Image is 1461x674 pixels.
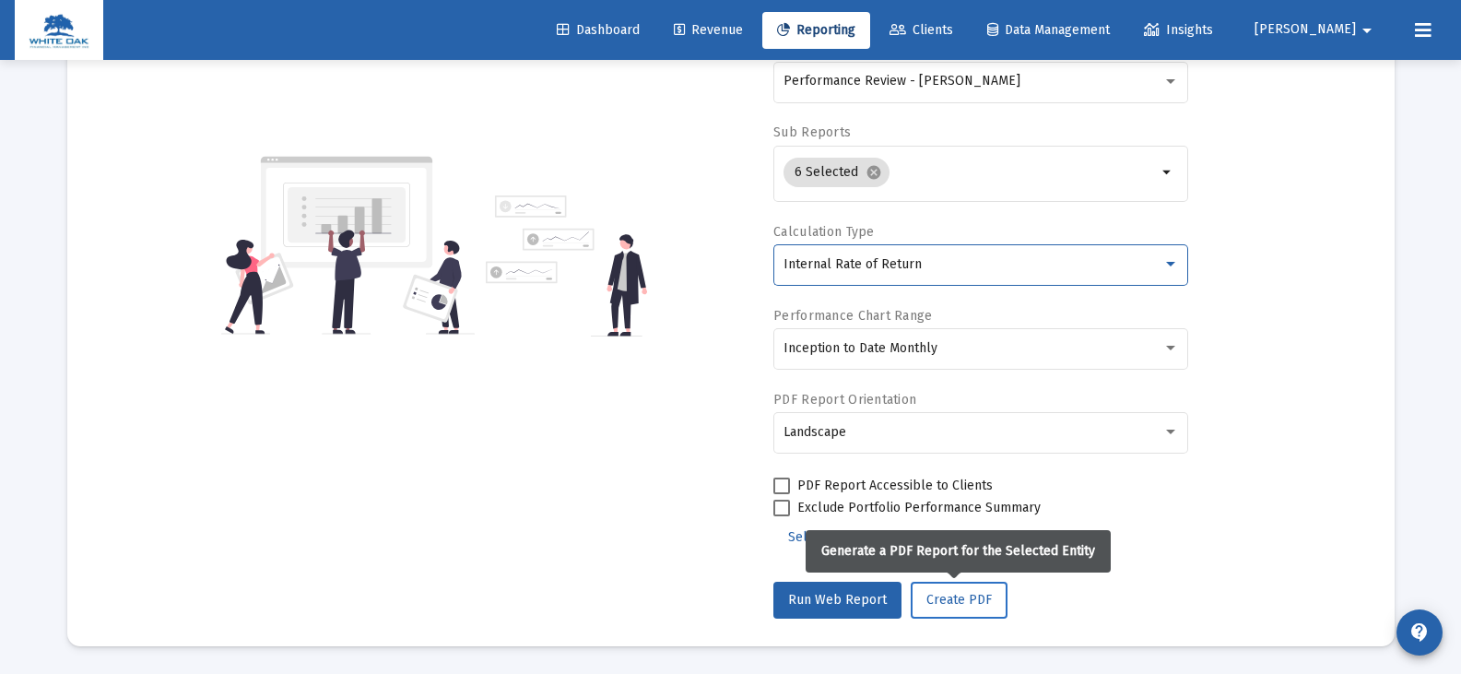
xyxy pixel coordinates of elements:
[773,224,874,240] label: Calculation Type
[773,582,901,619] button: Run Web Report
[987,22,1110,38] span: Data Management
[866,164,882,181] mat-icon: cancel
[890,22,953,38] span: Clients
[797,475,993,497] span: PDF Report Accessible to Clients
[788,529,916,545] span: Select Custom Period
[926,592,992,608] span: Create PDF
[773,392,916,408] label: PDF Report Orientation
[950,529,1058,545] span: Additional Options
[542,12,654,49] a: Dashboard
[1255,22,1356,38] span: [PERSON_NAME]
[557,22,640,38] span: Dashboard
[1144,22,1213,38] span: Insights
[221,154,475,337] img: reporting
[1356,12,1378,49] mat-icon: arrow_drop_down
[659,12,758,49] a: Revenue
[1157,161,1179,183] mat-icon: arrow_drop_down
[29,12,89,49] img: Dashboard
[1408,621,1431,644] mat-icon: contact_support
[972,12,1125,49] a: Data Management
[777,22,855,38] span: Reporting
[784,73,1020,89] span: Performance Review - [PERSON_NAME]
[762,12,870,49] a: Reporting
[875,12,968,49] a: Clients
[1129,12,1228,49] a: Insights
[486,195,647,337] img: reporting-alt
[784,340,937,356] span: Inception to Date Monthly
[773,308,932,324] label: Performance Chart Range
[911,582,1007,619] button: Create PDF
[773,124,851,140] label: Sub Reports
[784,256,922,272] span: Internal Rate of Return
[784,154,1157,191] mat-chip-list: Selection
[784,424,846,440] span: Landscape
[788,592,887,608] span: Run Web Report
[1232,11,1400,48] button: [PERSON_NAME]
[784,158,890,187] mat-chip: 6 Selected
[797,497,1041,519] span: Exclude Portfolio Performance Summary
[674,22,743,38] span: Revenue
